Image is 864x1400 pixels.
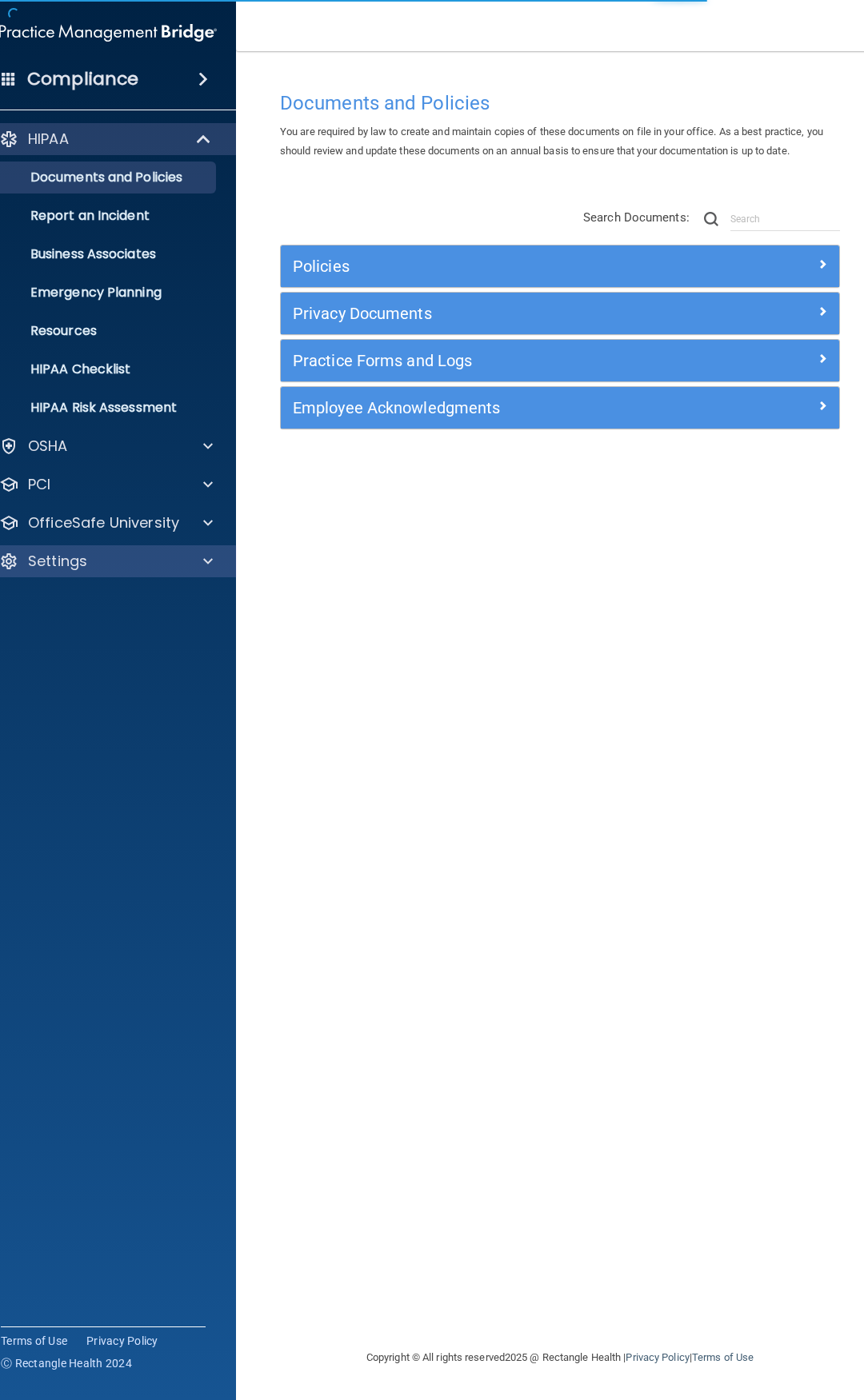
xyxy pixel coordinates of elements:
[626,1351,689,1363] a: Privacy Policy
[28,130,69,149] p: HIPAA
[86,1333,158,1349] a: Privacy Policy
[268,1332,852,1383] div: Copyright © All rights reserved 2025 @ Rectangle Health | |
[293,305,688,322] h5: Privacy Documents
[692,1351,754,1363] a: Terms of Use
[280,93,840,114] h4: Documents and Policies
[28,475,50,494] p: PCI
[730,207,840,231] input: Search
[293,301,827,326] a: Privacy Documents
[27,68,138,90] h4: Compliance
[28,437,68,456] p: OSHA
[1,1333,67,1349] a: Terms of Use
[293,253,827,279] a: Policies
[293,348,827,373] a: Practice Forms and Logs
[583,210,690,225] span: Search Documents:
[293,352,688,369] h5: Practice Forms and Logs
[1,1355,132,1371] span: Ⓒ Rectangle Health 2024
[704,212,718,226] img: ic-search.3b580494.png
[280,126,823,157] span: You are required by law to create and maintain copies of these documents on file in your office. ...
[28,552,87,571] p: Settings
[293,257,688,275] h5: Policies
[28,513,179,532] p: OfficeSafe University
[293,395,827,421] a: Employee Acknowledgments
[293,399,688,417] h5: Employee Acknowledgments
